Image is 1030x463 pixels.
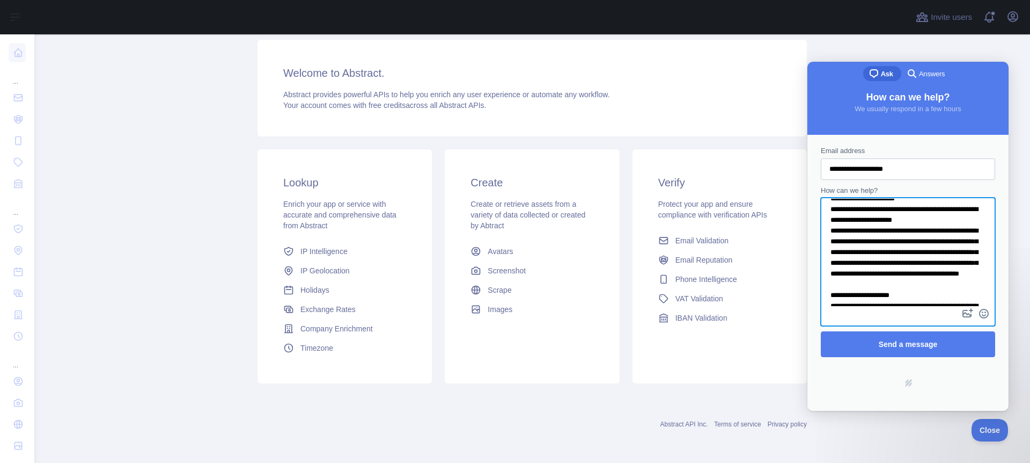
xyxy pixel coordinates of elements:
a: IP Geolocation [279,261,410,280]
a: Email Reputation [654,250,785,270]
iframe: Help Scout Beacon - Close [972,419,1009,442]
span: Exchange Rates [300,304,356,315]
span: Enrich your app or service with accurate and comprehensive data from Abstract [283,200,396,230]
span: Protect your app and ensure compliance with verification APIs [658,200,767,219]
span: Abstract provides powerful APIs to help you enrich any user experience or automate any workflow. [283,90,610,99]
a: Privacy policy [768,421,807,428]
a: IP Intelligence [279,242,410,261]
a: Terms of service [714,421,761,428]
span: IP Intelligence [300,246,348,257]
a: Company Enrichment [279,319,410,338]
div: ... [9,196,26,217]
iframe: Help Scout Beacon - Live Chat, Contact Form, and Knowledge Base [807,62,1009,411]
span: Phone Intelligence [675,274,737,285]
h3: Create [470,175,593,190]
h3: Lookup [283,175,406,190]
span: Create or retrieve assets from a variety of data collected or created by Abtract [470,200,585,230]
span: Email Reputation [675,255,733,265]
h3: Welcome to Abstract. [283,66,781,81]
div: ... [9,64,26,86]
span: IBAN Validation [675,313,727,323]
span: Invite users [931,11,972,24]
a: Abstract API Inc. [660,421,708,428]
span: IP Geolocation [300,265,350,276]
span: Scrape [488,285,511,295]
a: Holidays [279,280,410,300]
span: free credits [369,101,406,110]
a: Images [466,300,598,319]
span: Company Enrichment [300,323,373,334]
a: VAT Validation [654,289,785,308]
span: Email Validation [675,235,729,246]
span: Your account comes with across all Abstract APIs. [283,101,486,110]
a: Timezone [279,338,410,358]
button: Invite users [914,9,974,26]
span: Timezone [300,343,333,353]
div: ... [9,348,26,370]
span: VAT Validation [675,293,723,304]
span: Holidays [300,285,329,295]
h3: Verify [658,175,781,190]
span: Avatars [488,246,513,257]
a: Phone Intelligence [654,270,785,289]
span: Screenshot [488,265,526,276]
a: Avatars [466,242,598,261]
span: Images [488,304,512,315]
a: IBAN Validation [654,308,785,328]
a: Exchange Rates [279,300,410,319]
a: Email Validation [654,231,785,250]
a: Screenshot [466,261,598,280]
a: Scrape [466,280,598,300]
